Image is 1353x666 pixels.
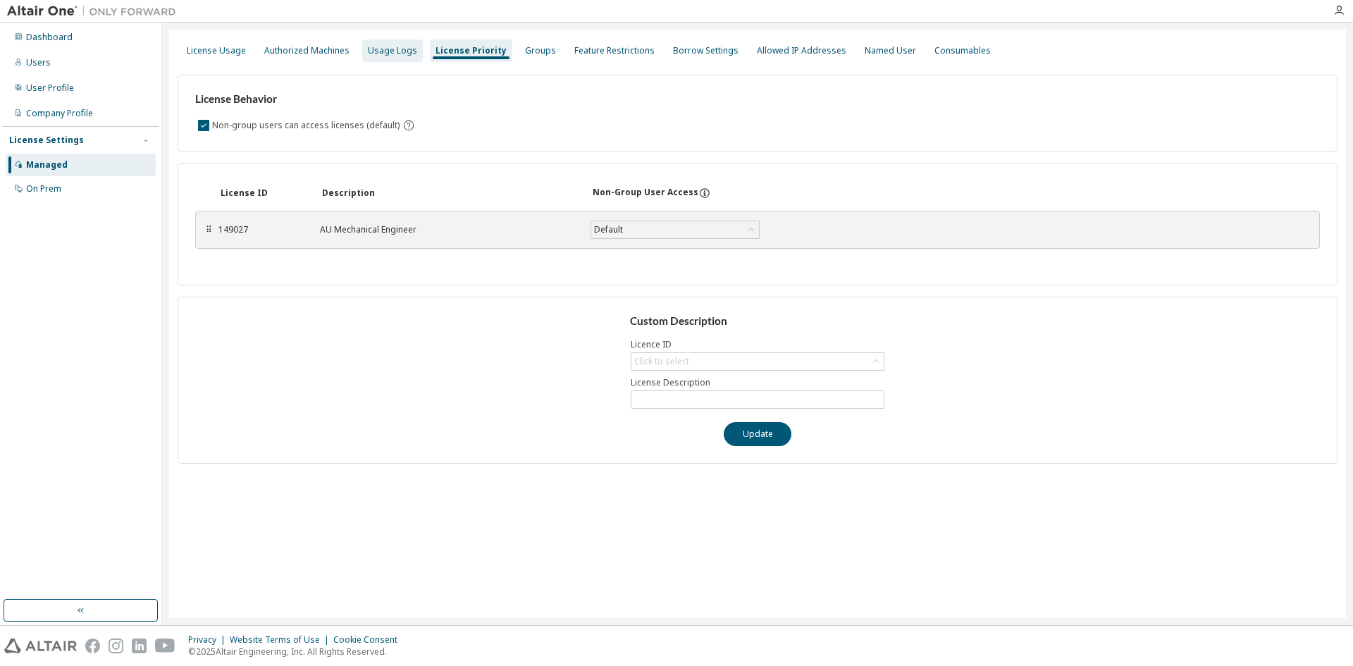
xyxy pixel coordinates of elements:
[9,135,84,146] div: License Settings
[574,45,655,56] div: Feature Restrictions
[218,224,303,235] div: 149027
[757,45,846,56] div: Allowed IP Addresses
[634,356,689,367] div: Click to select
[26,108,93,119] div: Company Profile
[221,187,305,199] div: License ID
[7,4,183,18] img: Altair One
[109,639,123,653] img: instagram.svg
[333,634,406,646] div: Cookie Consent
[631,353,884,370] div: Click to select
[593,187,698,199] div: Non-Group User Access
[204,224,213,235] div: ⠿
[631,377,884,388] label: License Description
[230,634,333,646] div: Website Terms of Use
[934,45,991,56] div: Consumables
[26,32,73,43] div: Dashboard
[26,159,68,171] div: Managed
[525,45,556,56] div: Groups
[26,57,51,68] div: Users
[592,222,625,238] div: Default
[264,45,350,56] div: Authorized Machines
[85,639,100,653] img: facebook.svg
[188,634,230,646] div: Privacy
[435,45,507,56] div: License Priority
[368,45,417,56] div: Usage Logs
[320,224,574,235] div: AU Mechanical Engineer
[402,119,415,132] svg: By default any user not assigned to any group can access any license. Turn this setting off to di...
[631,339,884,350] label: Licence ID
[212,117,402,134] label: Non-group users can access licenses (default)
[673,45,739,56] div: Borrow Settings
[26,82,74,94] div: User Profile
[591,221,759,238] div: Default
[322,187,576,199] div: Description
[4,639,77,653] img: altair_logo.svg
[630,314,886,328] h3: Custom Description
[724,422,791,446] button: Update
[188,646,406,658] p: © 2025 Altair Engineering, Inc. All Rights Reserved.
[155,639,175,653] img: youtube.svg
[195,92,413,106] h3: License Behavior
[132,639,147,653] img: linkedin.svg
[865,45,916,56] div: Named User
[26,183,61,195] div: On Prem
[187,45,246,56] div: License Usage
